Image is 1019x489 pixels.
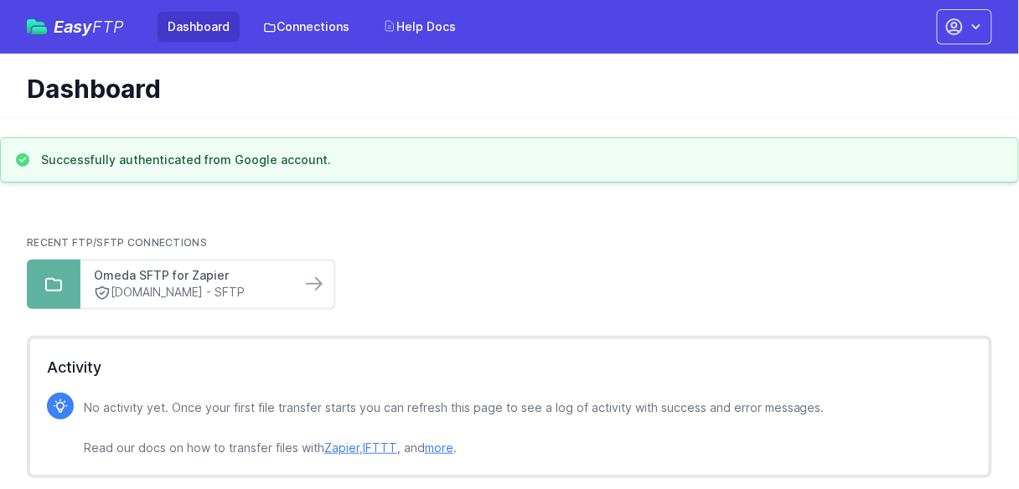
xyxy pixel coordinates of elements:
[158,12,240,42] a: Dashboard
[94,267,287,284] a: Omeda SFTP for Zapier
[373,12,466,42] a: Help Docs
[27,236,992,250] h2: Recent FTP/SFTP Connections
[253,12,359,42] a: Connections
[54,18,124,35] span: Easy
[27,74,979,104] h1: Dashboard
[41,152,331,168] h3: Successfully authenticated from Google account.
[84,398,825,458] p: No activity yet. Once your first file transfer starts you can refresh this page to see a log of a...
[935,405,999,469] iframe: Drift Widget Chat Controller
[27,19,47,34] img: easyftp_logo.png
[363,440,397,455] a: IFTTT
[47,356,972,379] h2: Activity
[425,440,453,455] a: more
[94,284,287,301] a: [DOMAIN_NAME] - SFTP
[92,17,124,37] span: FTP
[324,440,359,455] a: Zapier
[27,18,124,35] a: EasyFTP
